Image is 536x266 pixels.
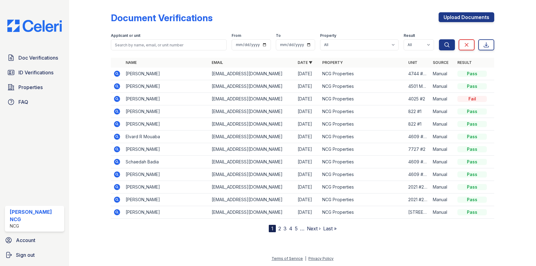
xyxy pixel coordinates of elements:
div: NCG [10,223,62,229]
td: Manual [430,156,455,168]
div: | [305,256,306,261]
td: [PERSON_NAME] [123,93,209,105]
label: Applicant or unit [111,33,140,38]
td: Manual [430,105,455,118]
td: NCG Properties [320,181,406,194]
td: Manual [430,194,455,206]
td: NCG Properties [320,156,406,168]
td: [DATE] [295,168,320,181]
td: Manual [430,131,455,143]
div: 1 [269,225,276,232]
a: Doc Verifications [5,52,64,64]
label: To [276,33,281,38]
td: Manual [430,68,455,80]
a: 5 [295,225,298,232]
td: [EMAIL_ADDRESS][DOMAIN_NAME] [209,206,295,219]
td: [DATE] [295,93,320,105]
div: Pass [457,171,487,178]
a: Privacy Policy [308,256,334,261]
td: NCG Properties [320,168,406,181]
td: NCG Properties [320,118,406,131]
label: Property [320,33,336,38]
td: [DATE] [295,131,320,143]
a: ID Verifications [5,66,64,79]
td: [DATE] [295,194,320,206]
td: [DATE] [295,206,320,219]
td: 4609 #201 [406,131,430,143]
div: Pass [457,209,487,215]
a: Upload Documents [439,12,494,22]
span: Sign out [16,251,35,259]
div: Pass [457,146,487,152]
input: Search by name, email, or unit number [111,39,227,50]
td: NCG Properties [320,68,406,80]
td: [EMAIL_ADDRESS][DOMAIN_NAME] [209,156,295,168]
a: Unit [408,60,417,65]
a: Properties [5,81,64,93]
div: Pass [457,184,487,190]
span: FAQ [18,98,28,106]
td: Manual [430,143,455,156]
td: 4501 Maple 2S [406,80,430,93]
span: … [300,225,304,232]
td: [EMAIL_ADDRESS][DOMAIN_NAME] [209,93,295,105]
td: [DATE] [295,156,320,168]
span: Doc Verifications [18,54,58,61]
td: NCG Properties [320,131,406,143]
label: From [232,33,241,38]
a: Property [322,60,343,65]
td: [PERSON_NAME] [123,80,209,93]
td: [EMAIL_ADDRESS][DOMAIN_NAME] [209,105,295,118]
td: [STREET_ADDRESS] [406,206,430,219]
label: Result [404,33,415,38]
td: [PERSON_NAME] [123,181,209,194]
td: Manual [430,206,455,219]
td: 4609 #201 [406,156,430,168]
td: [DATE] [295,80,320,93]
td: [EMAIL_ADDRESS][DOMAIN_NAME] [209,131,295,143]
img: CE_Logo_Blue-a8612792a0a2168367f1c8372b55b34899dd931a85d93a1a3d3e32e68fde9ad4.png [2,20,67,32]
span: ID Verifications [18,69,53,76]
td: [DATE] [295,105,320,118]
td: Manual [430,181,455,194]
a: Result [457,60,472,65]
td: NCG Properties [320,143,406,156]
td: [PERSON_NAME] [123,143,209,156]
td: [EMAIL_ADDRESS][DOMAIN_NAME] [209,194,295,206]
td: [EMAIL_ADDRESS][DOMAIN_NAME] [209,143,295,156]
div: Pass [457,159,487,165]
a: Next › [307,225,321,232]
a: Email [212,60,223,65]
td: [EMAIL_ADDRESS][DOMAIN_NAME] [209,181,295,194]
td: 822 #1 [406,118,430,131]
td: NCG Properties [320,93,406,105]
td: [EMAIL_ADDRESS][DOMAIN_NAME] [209,80,295,93]
div: Pass [457,108,487,115]
span: Properties [18,84,43,91]
td: Manual [430,118,455,131]
td: NCG Properties [320,80,406,93]
td: [DATE] [295,143,320,156]
div: Document Verifications [111,12,213,23]
td: [EMAIL_ADDRESS][DOMAIN_NAME] [209,68,295,80]
td: [PERSON_NAME] [123,105,209,118]
td: 4609 #201 [406,168,430,181]
td: [DATE] [295,181,320,194]
td: [PERSON_NAME] [123,118,209,131]
td: 822 #1 [406,105,430,118]
td: Manual [430,80,455,93]
td: 2021 #2W [406,194,430,206]
a: Name [126,60,137,65]
td: [EMAIL_ADDRESS][DOMAIN_NAME] [209,118,295,131]
td: Manual [430,93,455,105]
a: Account [2,234,67,246]
div: Pass [457,134,487,140]
td: [EMAIL_ADDRESS][DOMAIN_NAME] [209,168,295,181]
div: [PERSON_NAME] NCG [10,208,62,223]
a: Sign out [2,249,67,261]
a: Last » [323,225,337,232]
span: Account [16,237,35,244]
a: Date ▼ [298,60,312,65]
a: FAQ [5,96,64,108]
